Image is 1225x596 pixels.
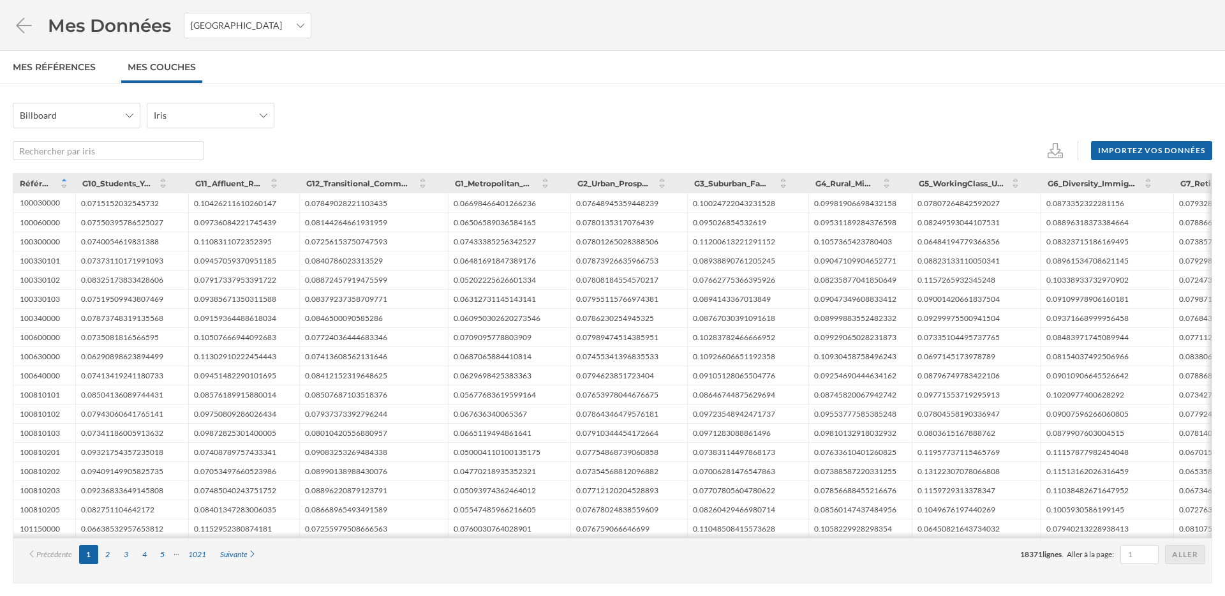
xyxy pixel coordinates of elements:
span: 18371 [1020,549,1043,559]
span: G3_Suburban_Families [694,179,772,188]
span: . [1062,549,1064,559]
span: [GEOGRAPHIC_DATA] [191,19,282,32]
div: 100810203 [20,486,60,495]
span: Iris [154,109,167,122]
span: Mes Données [48,13,171,38]
div: 100810205 [20,505,60,514]
input: 1 [1124,548,1155,561]
div: 100330101 [20,256,60,265]
span: G4_Rural_Middle [815,179,875,188]
div: 100030000 [20,198,60,207]
span: G6_Diversity_Immigration [1048,179,1137,188]
div: 100060000 [20,218,60,227]
span: Référence [20,179,53,188]
div: 100810103 [20,428,60,438]
div: 100300000 [20,237,60,246]
a: Mes références [6,51,102,83]
span: G2_Urban_Prosperity [577,179,651,188]
div: 100810101 [20,390,60,399]
div: 100810102 [20,409,60,419]
div: 100340000 [20,313,60,323]
div: 100810202 [20,466,60,476]
span: G11_Affluent_Rural [195,179,263,188]
div: 100630000 [20,352,60,361]
span: Aller à la page: [1067,549,1114,560]
div: 100640000 [20,371,60,380]
span: G12_Transitional_Communities [306,179,412,188]
a: Mes Couches [121,51,202,83]
div: 100330103 [20,294,60,304]
span: Billboard [20,109,57,122]
span: G5_WorkingClass_Urban [919,179,1004,188]
div: 101150000 [20,524,60,533]
span: lignes [1043,549,1062,559]
div: 100810201 [20,447,60,457]
span: G1_Metropolitan_Elites [455,179,534,188]
div: 100600000 [20,332,60,342]
div: 100330102 [20,275,60,285]
span: G10_Students_Youth [82,179,152,188]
